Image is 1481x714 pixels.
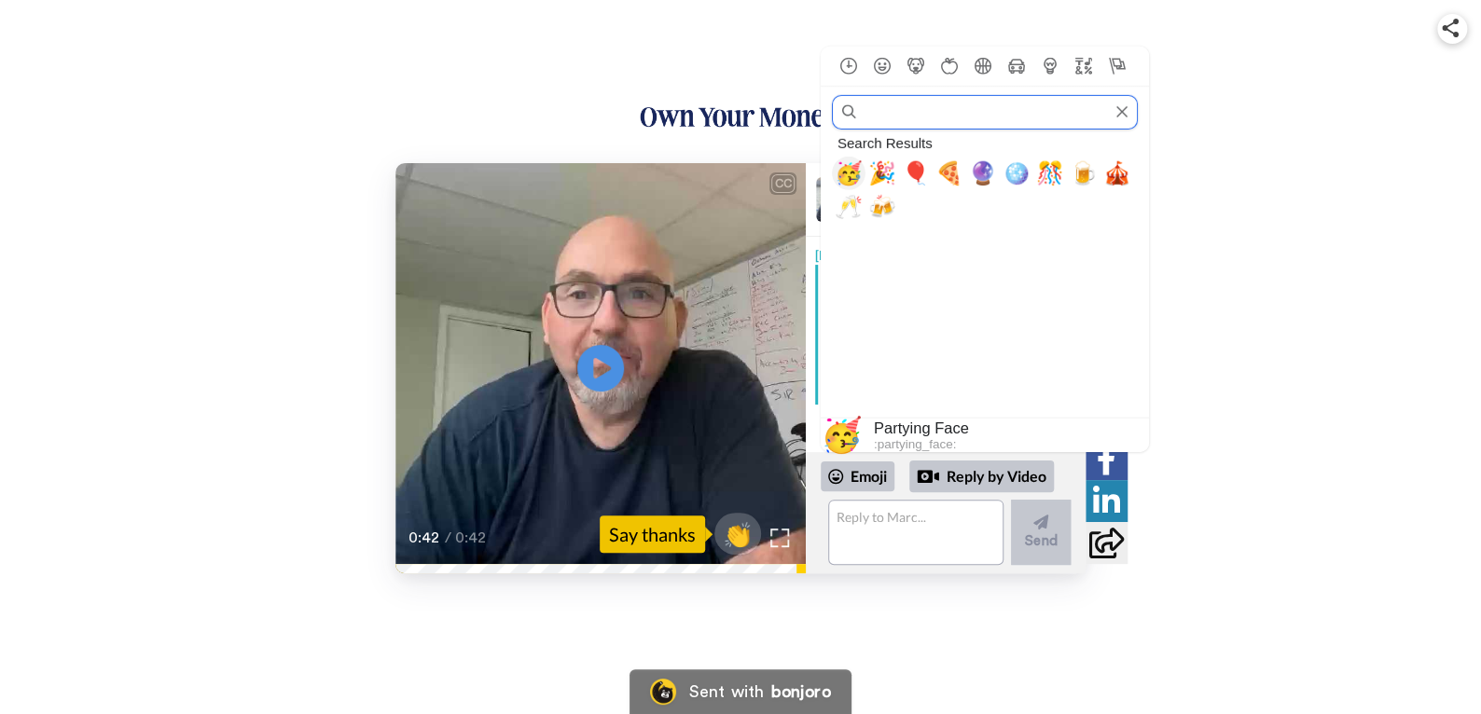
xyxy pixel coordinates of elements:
span: 0:42 [455,527,488,549]
div: Reply by Video [917,465,939,487]
span: 0:42 [408,527,441,549]
img: Profile Image [816,177,861,222]
div: CC [771,174,795,193]
img: ic_share.svg [1442,19,1459,37]
div: [PERSON_NAME] [806,237,1086,265]
button: 👏 [714,513,761,555]
span: 👏 [714,519,761,549]
div: Say thanks [600,515,705,553]
button: Send [1011,500,1071,565]
span: / [445,527,451,549]
img: logo [638,100,843,135]
div: Reply by Video [909,460,1054,492]
div: Emoji [821,461,894,491]
img: Full screen [770,529,789,547]
div: Send [PERSON_NAME] a reply. [806,412,1086,480]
